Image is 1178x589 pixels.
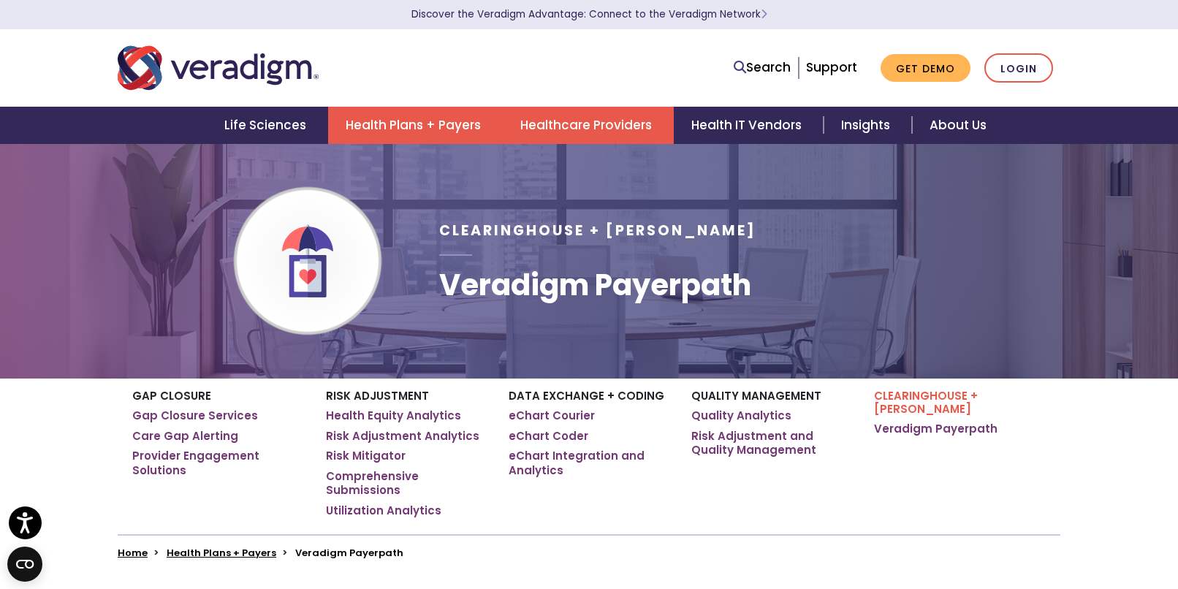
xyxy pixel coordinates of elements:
[984,53,1053,83] a: Login
[874,422,997,436] a: Veradigm Payerpath
[167,546,276,560] a: Health Plans + Payers
[691,429,852,457] a: Risk Adjustment and Quality Management
[326,449,406,463] a: Risk Mitigator
[411,7,767,21] a: Discover the Veradigm Advantage: Connect to the Veradigm NetworkLearn More
[509,449,669,477] a: eChart Integration and Analytics
[674,107,824,144] a: Health IT Vendors
[439,267,756,303] h1: Veradigm Payerpath
[118,44,319,92] img: Veradigm logo
[326,408,461,423] a: Health Equity Analytics
[734,58,791,77] a: Search
[439,221,756,240] span: Clearinghouse + [PERSON_NAME]
[118,546,148,560] a: Home
[503,107,674,144] a: Healthcare Providers
[806,58,857,76] a: Support
[897,484,1160,571] iframe: Drift Chat Widget
[207,107,328,144] a: Life Sciences
[132,429,238,444] a: Care Gap Alerting
[881,54,970,83] a: Get Demo
[691,408,791,423] a: Quality Analytics
[7,547,42,582] button: Open CMP widget
[326,469,487,498] a: Comprehensive Submissions
[509,429,588,444] a: eChart Coder
[132,408,258,423] a: Gap Closure Services
[326,503,441,518] a: Utilization Analytics
[824,107,912,144] a: Insights
[912,107,1004,144] a: About Us
[509,408,595,423] a: eChart Courier
[326,429,479,444] a: Risk Adjustment Analytics
[328,107,503,144] a: Health Plans + Payers
[761,7,767,21] span: Learn More
[132,449,304,477] a: Provider Engagement Solutions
